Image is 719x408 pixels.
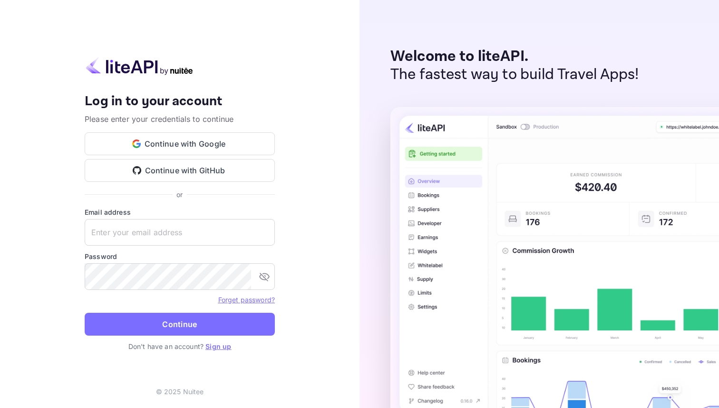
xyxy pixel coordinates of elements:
[85,113,275,125] p: Please enter your credentials to continue
[85,207,275,217] label: Email address
[85,93,275,110] h4: Log in to your account
[390,66,639,84] p: The fastest way to build Travel Apps!
[255,267,274,286] button: toggle password visibility
[176,189,183,199] p: or
[85,57,194,75] img: liteapi
[156,387,204,397] p: © 2025 Nuitee
[85,313,275,336] button: Continue
[390,48,639,66] p: Welcome to liteAPI.
[205,342,231,350] a: Sign up
[85,159,275,182] button: Continue with GitHub
[85,132,275,155] button: Continue with Google
[85,341,275,351] p: Don't have an account?
[85,251,275,261] label: Password
[85,219,275,246] input: Enter your email address
[218,295,275,304] a: Forget password?
[218,296,275,304] a: Forget password?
